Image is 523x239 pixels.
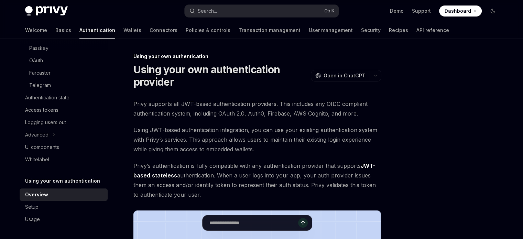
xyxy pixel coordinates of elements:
[20,188,108,201] a: Overview
[311,70,370,82] button: Open in ChatGPT
[133,99,381,118] span: Privy supports all JWT-based authentication providers. This includes any OIDC compliant authentic...
[389,22,408,39] a: Recipes
[133,125,381,154] span: Using JWT-based authentication integration, you can use your existing authentication system with ...
[133,53,381,60] div: Using your own authentication
[25,177,100,185] h5: Using your own authentication
[79,22,115,39] a: Authentication
[361,22,381,39] a: Security
[25,155,49,164] div: Whitelabel
[198,7,217,15] div: Search...
[25,131,48,139] div: Advanced
[25,203,39,211] div: Setup
[445,8,471,14] span: Dashboard
[186,22,230,39] a: Policies & controls
[133,161,381,199] span: Privy’s authentication is fully compatible with any authentication provider that supports , authe...
[25,215,40,224] div: Usage
[25,106,58,114] div: Access tokens
[25,118,66,127] div: Logging users out
[20,141,108,153] a: UI components
[185,5,339,17] button: Search...CtrlK
[20,104,108,116] a: Access tokens
[298,218,308,228] button: Send message
[20,54,108,67] a: OAuth
[412,8,431,14] a: Support
[25,94,69,102] div: Authentication state
[25,143,59,151] div: UI components
[20,213,108,226] a: Usage
[20,79,108,91] a: Telegram
[416,22,449,39] a: API reference
[29,69,51,77] div: Farcaster
[25,191,48,199] div: Overview
[152,172,177,179] a: stateless
[25,6,68,16] img: dark logo
[20,201,108,213] a: Setup
[123,22,141,39] a: Wallets
[324,72,366,79] span: Open in ChatGPT
[439,6,482,17] a: Dashboard
[239,22,301,39] a: Transaction management
[309,22,353,39] a: User management
[55,22,71,39] a: Basics
[133,63,308,88] h1: Using your own authentication provider
[25,22,47,39] a: Welcome
[150,22,177,39] a: Connectors
[29,56,43,65] div: OAuth
[390,8,404,14] a: Demo
[487,6,498,17] button: Toggle dark mode
[20,153,108,166] a: Whitelabel
[20,91,108,104] a: Authentication state
[20,116,108,129] a: Logging users out
[29,81,51,89] div: Telegram
[324,8,335,14] span: Ctrl K
[20,67,108,79] a: Farcaster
